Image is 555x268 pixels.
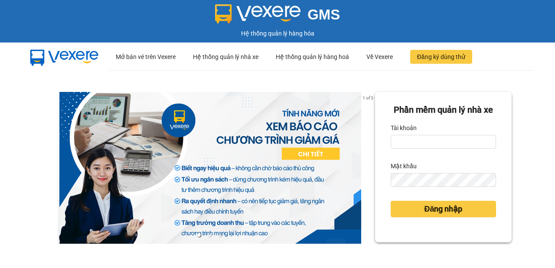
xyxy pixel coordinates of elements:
span: Đăng ký dùng thử [417,52,465,62]
button: next slide / item [363,92,375,244]
div: Hệ thống quản lý hàng hoá [276,43,349,71]
label: Mật khẩu [391,159,417,173]
p: 1 of 3 [360,92,375,103]
li: slide item 1 [197,233,201,237]
div: Hệ thống quản lý hàng hóa [2,29,553,38]
button: Đăng ký dùng thử [410,50,472,64]
div: Mở bán vé trên Vexere [116,43,176,71]
button: previous slide / item [43,92,55,244]
li: slide item 3 [218,233,222,237]
img: logo 2 [215,4,301,23]
div: Về Vexere [366,43,393,71]
img: mbUUG5Q.png [22,43,107,71]
button: Đăng nhập [391,201,496,217]
span: GMS [307,7,340,23]
li: slide item 2 [208,233,211,237]
a: GMS [215,13,340,20]
div: Hệ thống quản lý nhà xe [193,43,258,71]
input: Mật khẩu [391,173,496,187]
input: Tài khoản [391,135,496,149]
div: Phần mềm quản lý nhà xe [391,103,496,117]
label: Tài khoản [391,121,417,135]
span: Đăng nhập [424,203,462,215]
